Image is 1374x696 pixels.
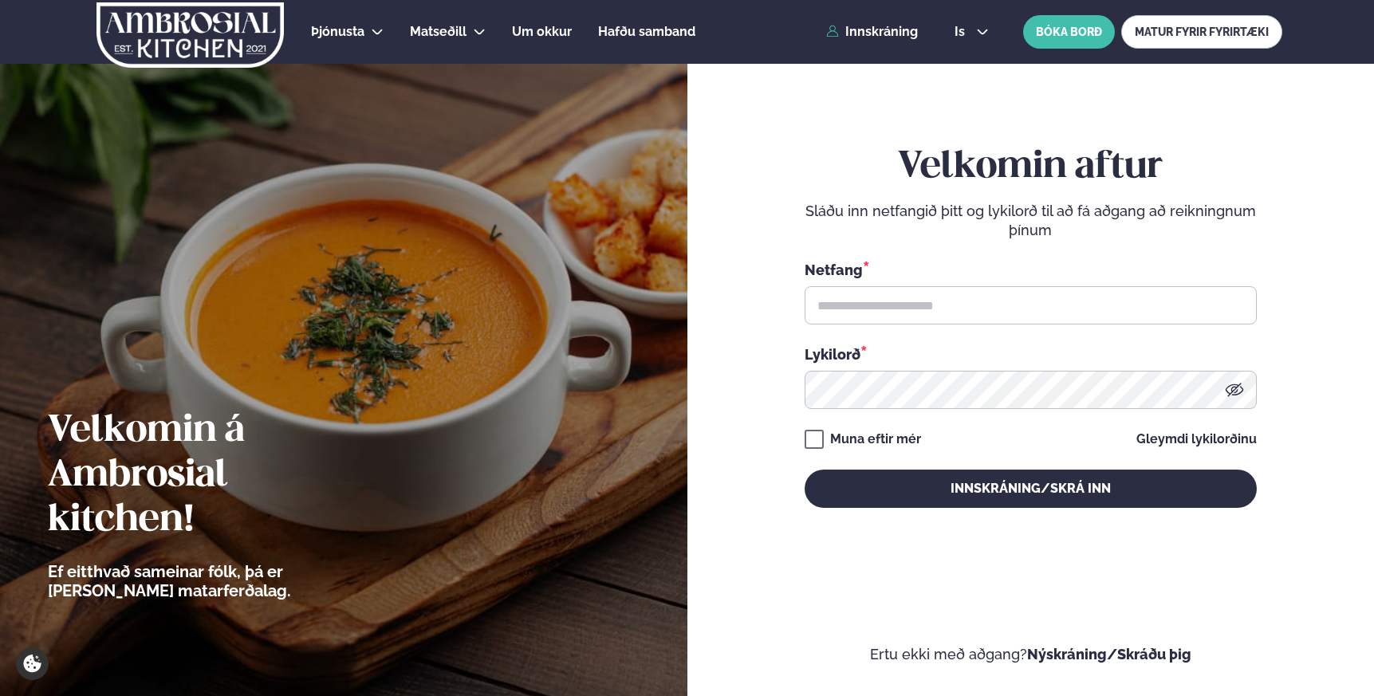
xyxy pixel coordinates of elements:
a: Innskráning [826,25,918,39]
h2: Velkomin á Ambrosial kitchen! [48,409,379,543]
div: Netfang [805,259,1257,280]
p: Ef eitthvað sameinar fólk, þá er [PERSON_NAME] matarferðalag. [48,562,379,600]
h2: Velkomin aftur [805,145,1257,190]
span: Hafðu samband [598,24,695,39]
button: Innskráning/Skrá inn [805,470,1257,508]
a: MATUR FYRIR FYRIRTÆKI [1121,15,1282,49]
button: BÓKA BORÐ [1023,15,1115,49]
p: Ertu ekki með aðgang? [735,645,1327,664]
a: Gleymdi lykilorðinu [1136,433,1257,446]
a: Um okkur [512,22,572,41]
span: Um okkur [512,24,572,39]
button: is [942,26,1002,38]
div: Lykilorð [805,344,1257,364]
span: is [955,26,970,38]
a: Matseðill [410,22,467,41]
a: Hafðu samband [598,22,695,41]
a: Cookie settings [16,647,49,680]
a: Nýskráning/Skráðu þig [1027,646,1191,663]
a: Þjónusta [311,22,364,41]
img: logo [95,2,285,68]
span: Matseðill [410,24,467,39]
p: Sláðu inn netfangið þitt og lykilorð til að fá aðgang að reikningnum þínum [805,202,1257,240]
span: Þjónusta [311,24,364,39]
